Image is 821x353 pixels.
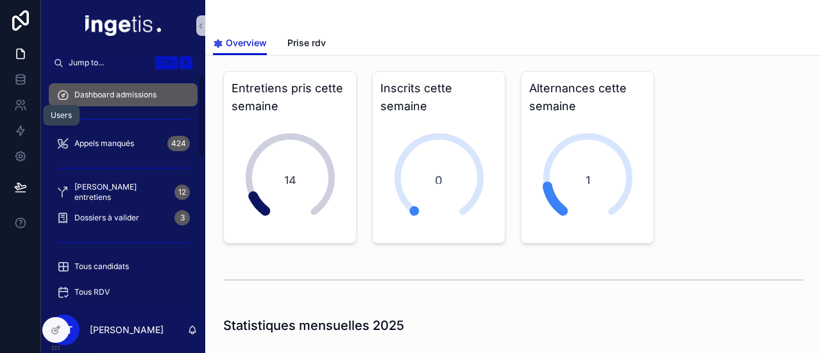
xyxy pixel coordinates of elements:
a: [PERSON_NAME] entretiens12 [49,181,198,204]
p: [PERSON_NAME] [90,324,164,336]
a: Appels manqués424 [49,132,198,155]
span: 1 [586,172,590,184]
a: Tous RDV [49,281,198,304]
a: Tous candidats [49,255,198,278]
span: Dossiers à valider [74,213,139,223]
div: Users [51,110,72,120]
a: Prise rdv [287,31,326,57]
h3: Entretiens pris cette semaine [232,79,348,115]
h1: Statistiques mensuelles 2025 [223,316,404,334]
h3: Alternances cette semaine [529,79,646,115]
span: Ctrl [155,56,178,69]
div: 3 [174,210,190,226]
div: 12 [174,185,190,200]
a: Overview [213,31,267,56]
button: Jump to...CtrlK [49,51,198,74]
h3: Inscrits cette semaine [380,79,497,115]
span: Overview [226,37,267,49]
span: K [181,58,191,68]
span: 0 [435,172,443,184]
a: Dossiers à valider3 [49,206,198,229]
span: Jump to... [69,58,150,68]
span: Tous RDV [74,287,110,297]
span: Tous candidats [74,261,129,272]
span: [PERSON_NAME] entretiens [74,182,169,202]
span: Prise rdv [287,37,326,49]
img: App logo [85,15,161,36]
a: Dashboard admissions [49,83,198,106]
span: 14 [284,172,296,184]
span: Dashboard admissions [74,90,157,100]
div: 424 [167,136,190,151]
span: Appels manqués [74,138,134,149]
div: scrollable content [41,74,205,307]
